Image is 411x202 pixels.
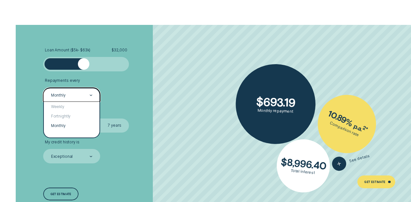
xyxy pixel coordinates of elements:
span: See details [349,154,370,163]
span: Repayments every [45,78,80,83]
span: My credit history is [45,140,80,145]
span: Loan Amount ( $5k - $63k ) [45,48,90,53]
button: See details [331,149,372,172]
a: Get estimate [43,188,79,200]
div: Weekly [44,102,99,111]
a: Get Estimate [357,175,396,188]
div: Exceptional [51,154,73,159]
span: $ 32,000 [112,48,127,53]
div: Monthly [51,93,65,98]
label: 7 years [100,119,129,133]
div: Fortnightly [44,111,99,121]
div: Monthly [44,121,99,131]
